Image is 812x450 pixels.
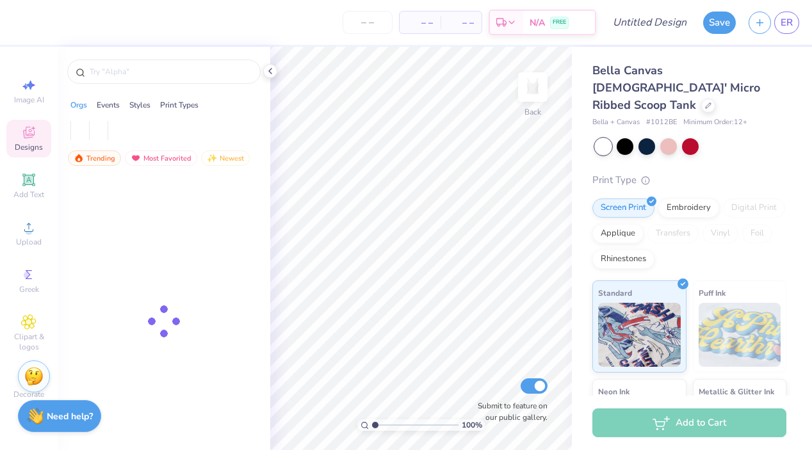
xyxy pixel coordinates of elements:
[13,189,44,200] span: Add Text
[592,117,640,128] span: Bella + Canvas
[15,142,43,152] span: Designs
[160,99,199,111] div: Print Types
[592,250,654,269] div: Rhinestones
[97,99,120,111] div: Events
[774,12,799,34] a: ER
[699,385,774,398] span: Metallic & Glitter Ink
[781,15,793,30] span: ER
[13,389,44,399] span: Decorate
[448,16,474,29] span: – –
[702,224,738,243] div: Vinyl
[16,237,42,247] span: Upload
[683,117,747,128] span: Minimum Order: 12 +
[592,198,654,218] div: Screen Print
[553,18,566,27] span: FREE
[201,150,250,166] div: Newest
[471,400,548,423] label: Submit to feature on our public gallery.
[699,286,726,300] span: Puff Ink
[658,198,719,218] div: Embroidery
[74,154,84,163] img: trending.gif
[68,150,121,166] div: Trending
[47,410,93,422] strong: Need help?
[524,106,541,118] div: Back
[207,154,217,163] img: Newest.gif
[125,150,197,166] div: Most Favorited
[520,74,546,100] img: Back
[6,332,51,352] span: Clipart & logos
[530,16,545,29] span: N/A
[129,99,150,111] div: Styles
[598,385,629,398] span: Neon Ink
[598,303,681,367] img: Standard
[647,224,699,243] div: Transfers
[88,65,252,78] input: Try "Alpha"
[592,63,760,113] span: Bella Canvas [DEMOGRAPHIC_DATA]' Micro Ribbed Scoop Tank
[462,419,482,431] span: 100 %
[742,224,772,243] div: Foil
[343,11,393,34] input: – –
[407,16,433,29] span: – –
[598,286,632,300] span: Standard
[646,117,677,128] span: # 1012BE
[592,173,786,188] div: Print Type
[19,284,39,294] span: Greek
[603,10,697,35] input: Untitled Design
[131,154,141,163] img: most_fav.gif
[723,198,785,218] div: Digital Print
[14,95,44,105] span: Image AI
[70,99,87,111] div: Orgs
[592,224,644,243] div: Applique
[703,12,736,34] button: Save
[699,303,781,367] img: Puff Ink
